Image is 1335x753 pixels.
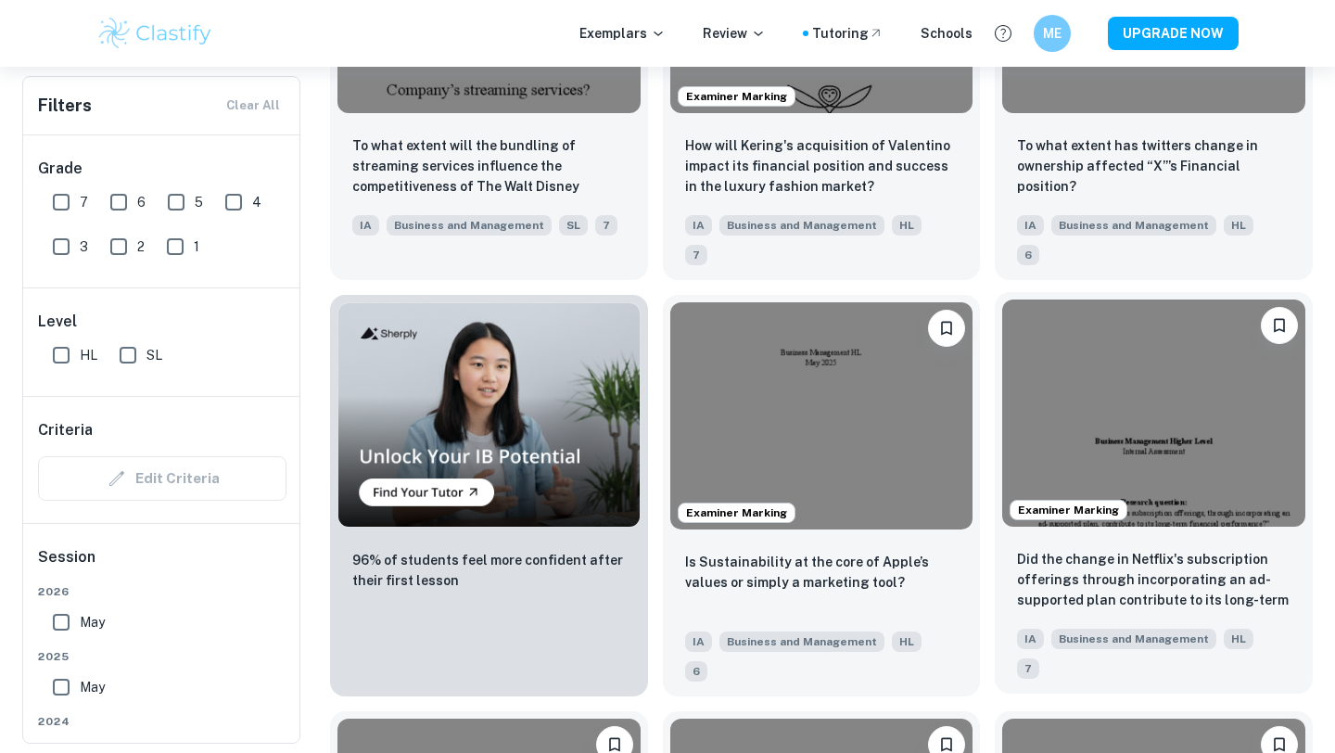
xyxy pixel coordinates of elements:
span: Examiner Marking [679,504,795,521]
span: IA [1017,215,1044,236]
img: Thumbnail [337,302,641,528]
span: 6 [685,661,707,682]
p: 96% of students feel more confident after their first lesson [352,550,626,591]
span: SL [146,345,162,365]
img: Business and Management IA example thumbnail: Is Sustainability at the core of Apple’s [670,302,973,530]
span: Business and Management [387,215,552,236]
span: IA [685,215,712,236]
span: 7 [685,245,707,265]
span: IA [685,632,712,652]
span: Examiner Marking [1011,502,1126,518]
span: May [80,612,105,632]
img: Business and Management IA example thumbnail: Did the change in Netflix's subscription [1002,300,1305,527]
span: IA [1017,629,1044,649]
button: Bookmark [1261,307,1298,344]
span: May [80,677,105,697]
a: Examiner MarkingBookmarkIs Sustainability at the core of Apple’s values or simply a marketing too... [663,295,981,696]
span: Business and Management [719,215,884,236]
span: 7 [1017,658,1039,679]
p: Did the change in Netflix's subscription offerings through incorporating an ad-supported plan con... [1017,549,1290,612]
span: 4 [252,192,261,212]
span: 7 [595,215,617,236]
span: 6 [1017,245,1039,265]
span: HL [1224,629,1253,649]
button: Help and Feedback [987,18,1019,49]
h6: Criteria [38,419,93,441]
p: How will Kering's acquisition of Valentino impact its financial position and success in the luxur... [685,135,959,197]
h6: Session [38,546,286,583]
p: Is Sustainability at the core of Apple’s values or simply a marketing tool? [685,552,959,593]
span: HL [1224,215,1253,236]
a: Examiner MarkingBookmarkDid the change in Netflix's subscription offerings through incorporating ... [995,295,1313,696]
span: HL [80,345,97,365]
img: Clastify logo [96,15,214,52]
a: Thumbnail96% of students feel more confident after their first lesson [330,295,648,696]
span: Business and Management [719,632,884,652]
span: 2 [137,236,145,257]
p: Review [703,23,766,44]
h6: ME [1042,23,1063,44]
h6: Filters [38,93,92,119]
h6: Grade [38,158,286,180]
p: To what extent has twitters change in ownership affected “X”’s Financial position? [1017,135,1290,197]
span: 1 [194,236,199,257]
a: Tutoring [812,23,884,44]
span: SL [559,215,588,236]
button: ME [1034,15,1071,52]
span: 5 [195,192,203,212]
span: 6 [137,192,146,212]
span: 2025 [38,648,286,665]
a: Schools [921,23,973,44]
button: Bookmark [928,310,965,347]
span: HL [892,632,922,652]
span: Examiner Marking [679,88,795,105]
span: Business and Management [1051,629,1216,649]
div: Criteria filters are unavailable when searching by topic [38,456,286,501]
span: IA [352,215,379,236]
h6: Level [38,311,286,333]
span: Business and Management [1051,215,1216,236]
p: To what extent will the bundling of streaming services influence the competitiveness of The Walt ... [352,135,626,198]
p: Exemplars [579,23,666,44]
span: 2026 [38,583,286,600]
span: 3 [80,236,88,257]
span: HL [892,215,922,236]
button: UPGRADE NOW [1108,17,1239,50]
span: 7 [80,192,88,212]
span: 2024 [38,713,286,730]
